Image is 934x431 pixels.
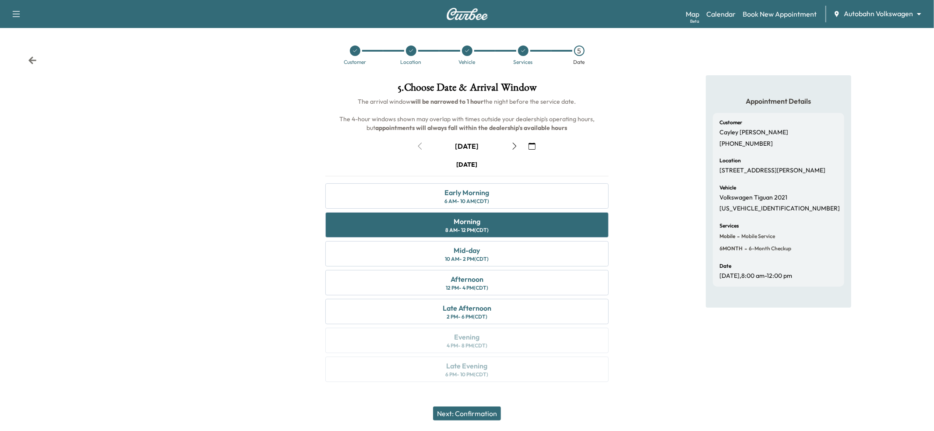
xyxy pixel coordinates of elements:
span: 6-month checkup [747,245,792,252]
div: 8 AM - 12 PM (CDT) [445,227,489,234]
h5: Appointment Details [713,96,844,106]
span: The arrival window the night before the service date. The 4-hour windows shown may overlap with t... [339,98,596,132]
div: Afternoon [451,274,483,284]
div: Beta [690,18,699,25]
div: Services [514,60,533,65]
h6: Location [720,158,741,163]
p: Cayley [PERSON_NAME] [720,129,789,137]
div: 10 AM - 2 PM (CDT) [445,256,489,263]
div: [DATE] [457,160,478,169]
div: Late Afternoon [443,303,491,313]
div: 5 [574,46,585,56]
h6: Services [720,223,739,228]
img: Curbee Logo [446,8,488,20]
div: Mid-day [454,245,480,256]
b: will be narrowed to 1 hour [411,98,484,105]
h6: Customer [720,120,743,125]
p: [DATE] , 8:00 am - 12:00 pm [720,272,793,280]
a: Book New Appointment [743,9,817,19]
div: Back [28,56,37,65]
div: Vehicle [459,60,476,65]
span: - [743,244,747,253]
h1: 5 . Choose Date & Arrival Window [318,82,616,97]
h6: Vehicle [720,185,737,190]
div: Customer [344,60,366,65]
a: Calendar [706,9,736,19]
div: 2 PM - 6 PM (CDT) [447,313,487,320]
span: Autobahn Volkswagen [844,9,913,19]
a: MapBeta [686,9,699,19]
span: 6MONTH [720,245,743,252]
span: - [736,232,740,241]
div: Location [401,60,422,65]
div: Early Morning [445,187,490,198]
div: Date [574,60,585,65]
div: 6 AM - 10 AM (CDT) [445,198,490,205]
div: [DATE] [455,141,479,151]
p: [PHONE_NUMBER] [720,140,773,148]
span: Mobile [720,233,736,240]
p: [STREET_ADDRESS][PERSON_NAME] [720,167,826,175]
b: appointments will always fall within the dealership's available hours [376,124,567,132]
span: Mobile Service [740,233,775,240]
div: 12 PM - 4 PM (CDT) [446,284,488,291]
h6: Date [720,263,732,269]
button: Next: Confirmation [433,406,501,420]
div: Morning [454,216,480,227]
p: [US_VEHICLE_IDENTIFICATION_NUMBER] [720,205,840,213]
p: Volkswagen Tiguan 2021 [720,194,788,202]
